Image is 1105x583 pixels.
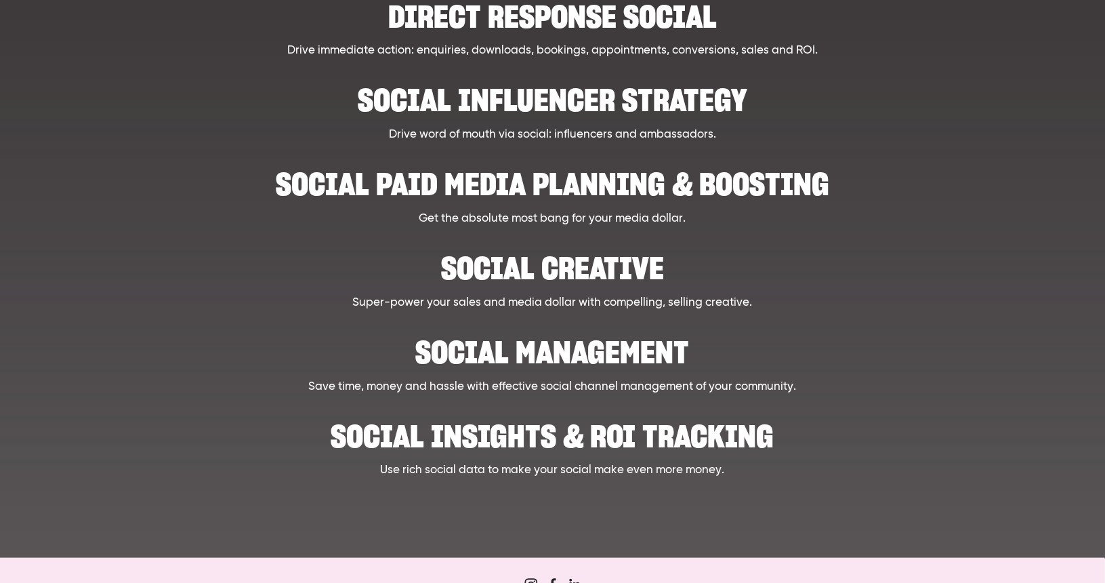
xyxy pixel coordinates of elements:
h2: Social creative [134,241,972,282]
p: Drive word of mouth via social: influencers and ambassadors. [134,126,972,144]
a: Social influencer strategy Drive word of mouth via social: influencers and ambassadors. [134,73,972,143]
a: Social creative Super-power your sales and media dollar with compelling, selling creative. [134,241,972,311]
h2: Social influencer strategy [134,73,972,114]
p: Super-power your sales and media dollar with compelling, selling creative. [134,294,972,312]
a: Social Insights & ROI Tracking Use rich social data to make your social make even more money. [134,409,972,479]
a: Social Management Save time, money and hassle with effective social channel management of your co... [134,325,972,395]
p: Get the absolute most bang for your media dollar. [134,210,972,228]
h2: Social paid media planning & boosting [134,157,972,198]
p: Save time, money and hassle with effective social channel management of your community. [134,378,972,396]
a: Social paid media planning & boosting Get the absolute most bang for your media dollar. [134,157,972,227]
h2: Social Management [134,325,972,366]
p: Use rich social data to make your social make even more money. [134,462,972,479]
p: Drive immediate action: enquiries, downloads, bookings, appointments, conversions, sales and ROI. [134,42,972,60]
h2: Social Insights & ROI Tracking [134,409,972,450]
